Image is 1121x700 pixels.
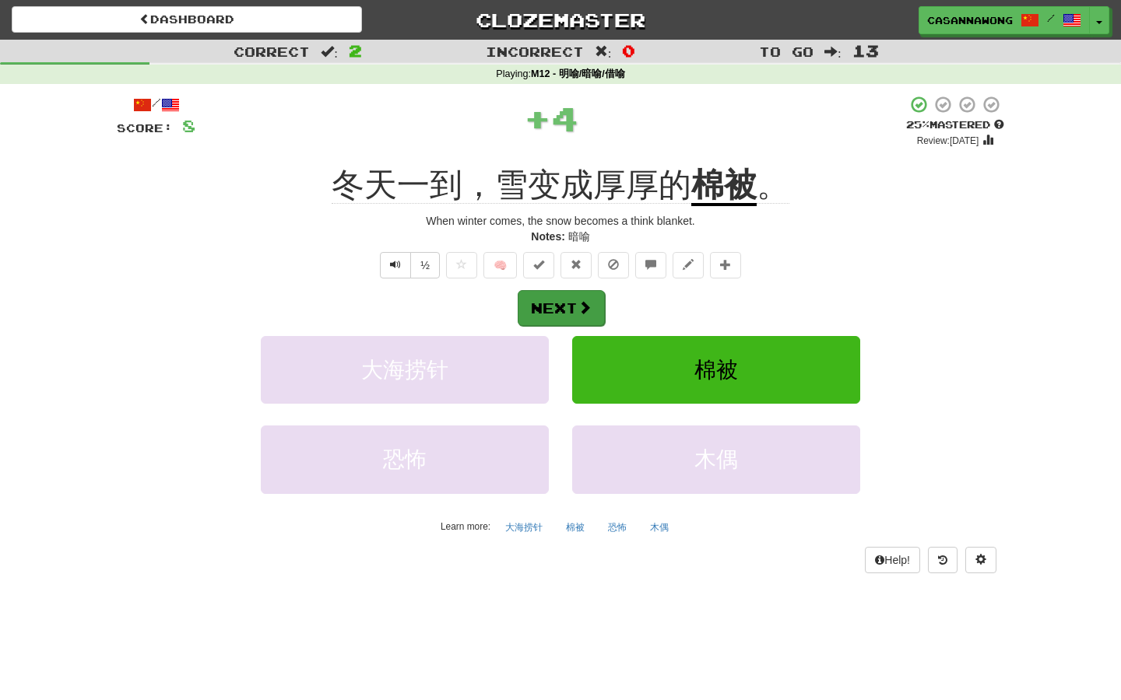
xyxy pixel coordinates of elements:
[551,99,578,138] span: 4
[182,116,195,135] span: 8
[385,6,736,33] a: Clozemaster
[595,45,612,58] span: :
[906,118,1004,132] div: Mastered
[410,252,440,278] button: ½
[117,229,1004,244] div: 暗喻
[523,252,554,278] button: Set this sentence to 100% Mastered (alt+m)
[383,447,427,471] span: 恐怖
[486,44,584,59] span: Incorrect
[710,252,741,278] button: Add to collection (alt+a)
[117,121,173,135] span: Score:
[117,213,1004,229] div: When winter comes, the snow becomes a think blanket.
[691,166,757,206] u: 棉被
[641,516,677,539] button: 木偶
[572,336,860,404] button: 棉被
[117,95,195,114] div: /
[377,252,440,278] div: Text-to-speech controls
[497,516,551,539] button: 大海捞针
[12,6,362,33] a: Dashboard
[557,516,593,539] button: 棉被
[380,252,411,278] button: Play sentence audio (ctl+space)
[572,425,860,493] button: 木偶
[865,547,920,573] button: Help!
[531,230,565,243] strong: Notes:
[234,44,310,59] span: Correct
[261,425,549,493] button: 恐怖
[927,13,1013,27] span: CasannaWong
[483,252,517,278] button: 🧠
[321,45,338,58] span: :
[598,252,629,278] button: Ignore sentence (alt+i)
[824,45,842,58] span: :
[599,516,635,539] button: 恐怖
[361,358,448,382] span: 大海捞针
[928,547,958,573] button: Round history (alt+y)
[906,118,929,131] span: 25 %
[635,252,666,278] button: Discuss sentence (alt+u)
[261,336,549,404] button: 大海捞针
[441,521,490,532] small: Learn more:
[917,135,979,146] small: Review: [DATE]
[694,358,738,382] span: 棉被
[518,290,605,326] button: Next
[757,166,789,204] span: 。
[759,44,814,59] span: To go
[524,95,551,142] span: +
[673,252,704,278] button: Edit sentence (alt+d)
[531,68,625,79] strong: M12 - 明喻/暗喻/借喻
[560,252,592,278] button: Reset to 0% Mastered (alt+r)
[622,41,635,60] span: 0
[332,166,691,204] span: 冬天一到，雪变成厚厚的
[446,252,477,278] button: Favorite sentence (alt+f)
[852,41,879,60] span: 13
[919,6,1090,34] a: CasannaWong /
[349,41,362,60] span: 2
[1047,12,1055,23] span: /
[694,447,738,471] span: 木偶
